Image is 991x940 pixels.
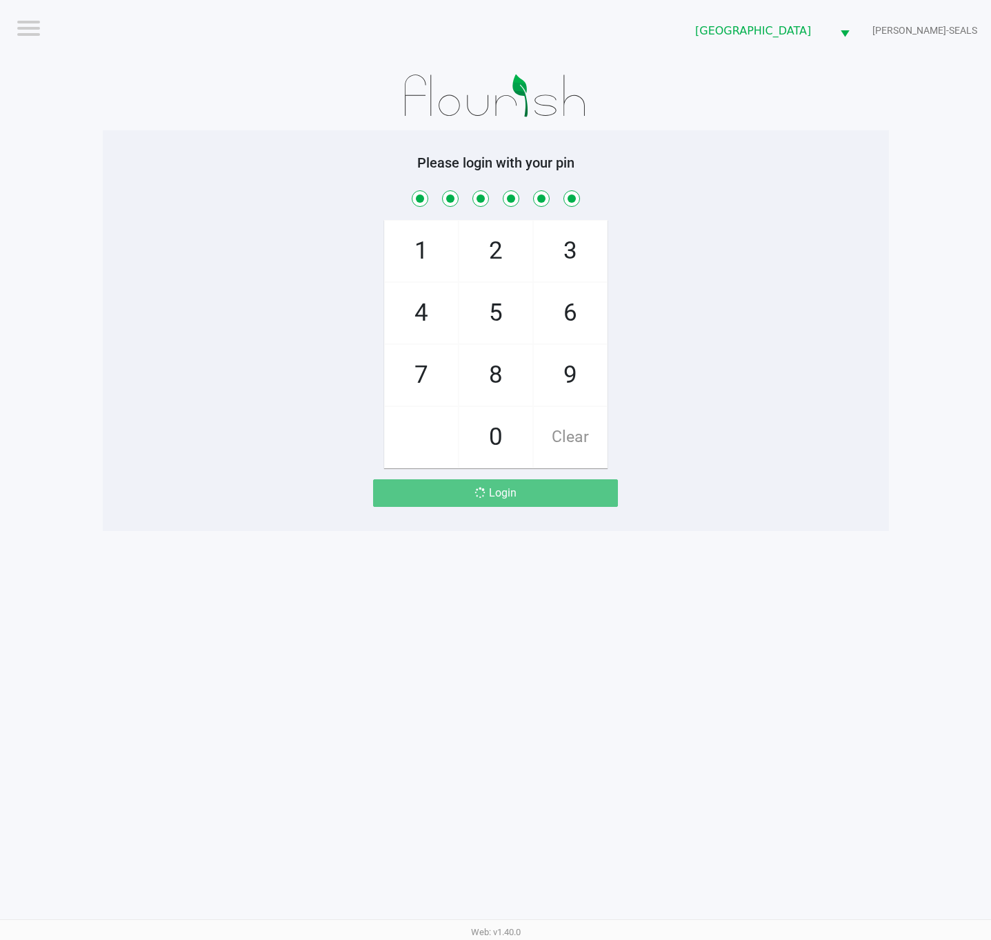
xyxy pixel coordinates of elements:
span: 5 [459,283,532,343]
span: 4 [385,283,458,343]
span: [PERSON_NAME]-SEALS [872,23,977,38]
span: 9 [534,345,607,406]
span: 1 [385,221,458,281]
span: 6 [534,283,607,343]
span: 7 [385,345,458,406]
span: 3 [534,221,607,281]
span: [GEOGRAPHIC_DATA] [695,23,823,39]
span: 8 [459,345,532,406]
span: Web: v1.40.0 [471,927,521,937]
span: 2 [459,221,532,281]
h5: Please login with your pin [113,154,879,171]
span: Clear [534,407,607,468]
span: 0 [459,407,532,468]
button: Select [832,14,858,47]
